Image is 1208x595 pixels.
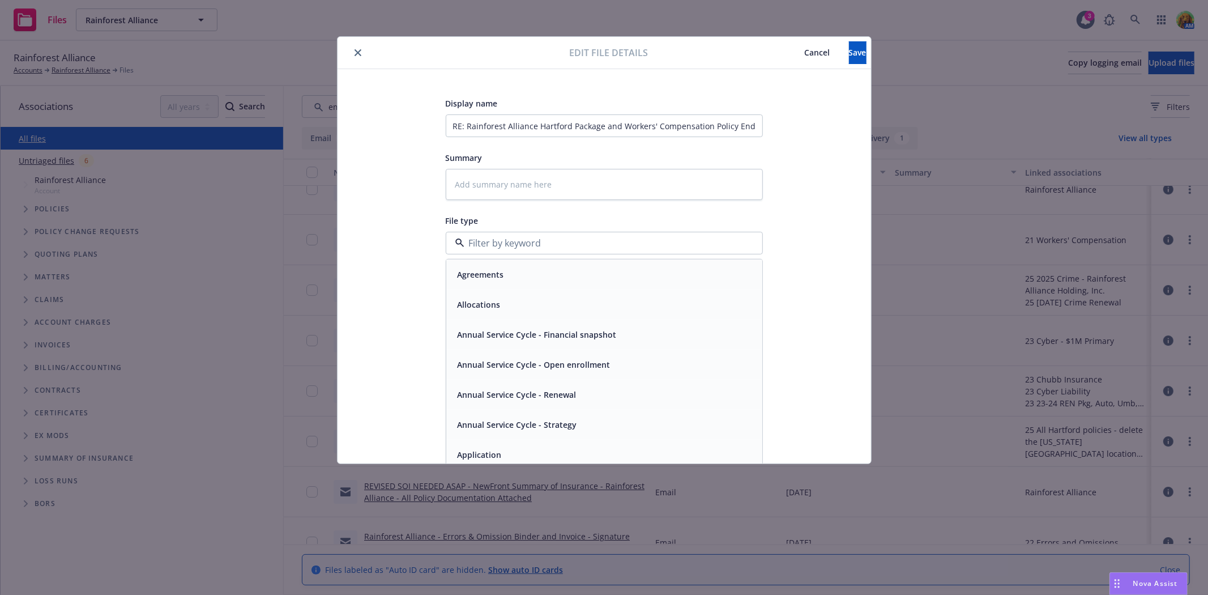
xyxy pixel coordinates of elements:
span: Save [849,47,866,58]
div: Drag to move [1110,573,1124,594]
span: Cancel [805,47,830,58]
button: Save [849,41,866,64]
button: close [351,46,365,59]
input: Filter by keyword [464,236,740,250]
span: File type [446,215,479,226]
button: Annual Service Cycle - Strategy [458,419,577,431]
button: Annual Service Cycle - Financial snapshot [458,329,617,341]
button: Cancel [786,41,849,64]
button: Annual Service Cycle - Open enrollment [458,359,611,371]
span: Nova Assist [1133,579,1178,588]
span: Display name [446,98,498,109]
button: Annual Service Cycle - Renewal [458,389,577,401]
span: Summary [446,152,483,163]
button: Allocations [458,299,501,311]
button: Agreements [458,269,504,280]
span: Edit file details [569,46,648,59]
button: Nova Assist [1109,572,1188,595]
input: Add display name here [446,114,763,137]
button: Application [458,449,502,461]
